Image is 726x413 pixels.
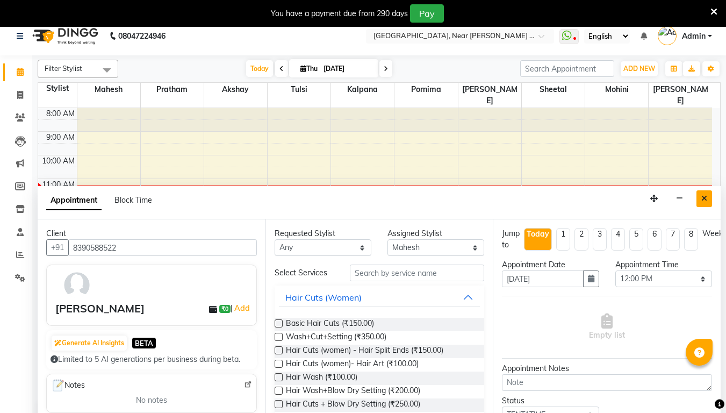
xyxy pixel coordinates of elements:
img: avatar [61,269,92,301]
div: Appointment Notes [502,363,712,374]
b: 08047224946 [118,21,166,51]
span: Hair Cuts + Blow Dry Setting (₹250.00) [286,398,420,412]
span: Appointment [46,191,102,210]
div: 10:00 AM [40,155,77,167]
span: Block Time [114,195,152,205]
div: Today [527,229,549,240]
span: Hair Wash+Blow Dry Setting (₹200.00) [286,385,420,398]
span: Admin [682,31,706,42]
button: ADD NEW [621,61,658,76]
div: Appointment Date [502,259,599,270]
img: logo [27,21,101,51]
span: Notes [51,379,85,393]
li: 7 [666,228,680,251]
div: Requested Stylist [275,228,371,239]
span: ₹0 [219,305,231,314]
button: Hair Cuts (Women) [279,288,480,307]
div: [PERSON_NAME] [55,301,145,317]
a: Add [233,302,251,315]
button: Generate AI Insights [52,336,127,351]
span: Hair Cuts (women)- Hair Art (₹100.00) [286,358,419,372]
span: ADD NEW [623,65,655,73]
span: Thu [298,65,320,73]
div: Hair Cuts (Women) [285,291,362,304]
div: 8:00 AM [44,108,77,119]
input: Search by service name [350,265,484,281]
button: Pay [410,4,444,23]
li: 1 [556,228,570,251]
li: 8 [684,228,698,251]
span: [PERSON_NAME] [458,83,521,108]
span: Kalpana [331,83,394,96]
span: Hair Wash (₹100.00) [286,372,357,385]
span: Hair Cuts (women) - Hair Split Ends (₹150.00) [286,345,443,358]
div: You have a payment due from 290 days [271,8,408,19]
span: Pornima [394,83,457,96]
span: Wash+Cut+Setting (₹350.00) [286,331,386,345]
input: 2025-09-04 [320,61,374,77]
div: Assigned Stylist [387,228,484,239]
div: Client [46,228,257,239]
span: [PERSON_NAME] [649,83,712,108]
li: 2 [574,228,588,251]
span: Empty list [589,314,625,341]
li: 6 [648,228,662,251]
span: | [231,302,251,315]
span: Sheetal [522,83,585,96]
li: 3 [593,228,607,251]
div: Select Services [267,267,342,279]
span: BETA [132,338,156,348]
div: Appointment Time [615,259,712,270]
button: Close [696,190,712,207]
span: Today [246,60,273,77]
div: Jump to [502,228,520,251]
button: +91 [46,239,69,256]
span: Mahesh [77,83,140,96]
div: Stylist [38,83,77,94]
div: 9:00 AM [44,132,77,143]
li: 5 [629,228,643,251]
div: Status [502,395,599,407]
input: Search by Name/Mobile/Email/Code [68,239,257,256]
input: yyyy-mm-dd [502,270,583,287]
div: 11:00 AM [40,179,77,190]
span: Filter Stylist [45,64,82,73]
li: 4 [611,228,625,251]
img: Admin [658,26,677,45]
span: Mohini [585,83,648,96]
span: Basic Hair Cuts (₹150.00) [286,318,374,331]
span: No notes [136,395,167,406]
input: Search Appointment [520,60,614,77]
span: Akshay [204,83,267,96]
span: Pratham [141,83,204,96]
span: Tulsi [268,83,330,96]
div: Limited to 5 AI generations per business during beta. [51,354,253,365]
